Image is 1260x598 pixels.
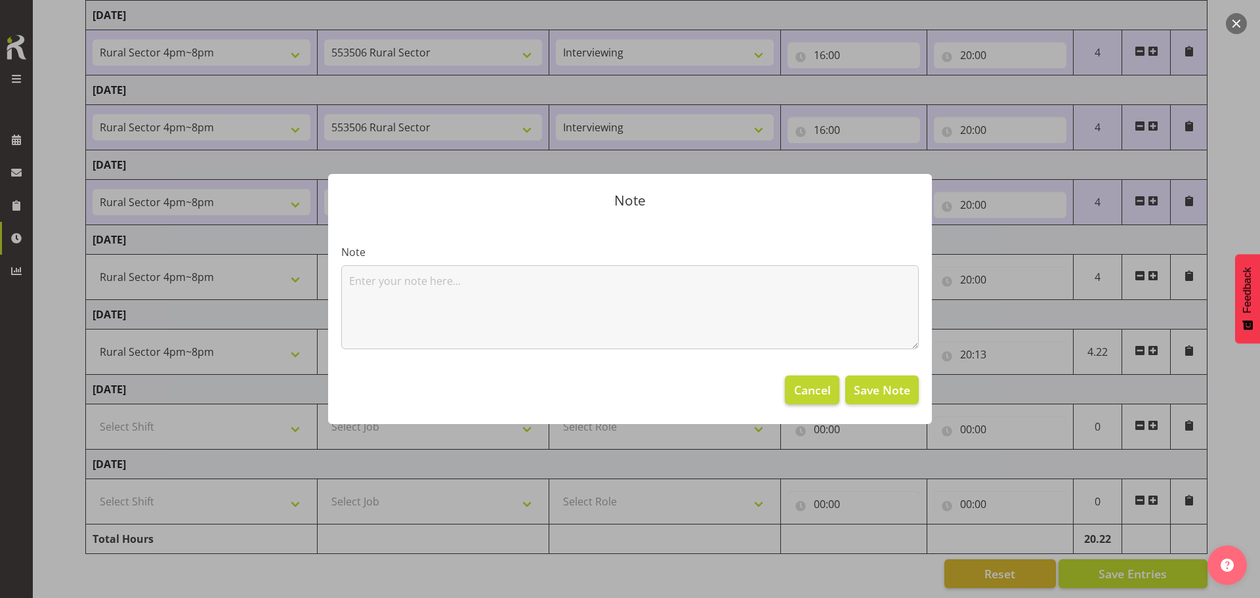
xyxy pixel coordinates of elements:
[854,381,910,398] span: Save Note
[341,194,919,207] p: Note
[1242,267,1253,313] span: Feedback
[1221,559,1234,572] img: help-xxl-2.png
[845,375,919,404] button: Save Note
[794,381,831,398] span: Cancel
[1235,254,1260,343] button: Feedback - Show survey
[341,244,919,260] label: Note
[785,375,839,404] button: Cancel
